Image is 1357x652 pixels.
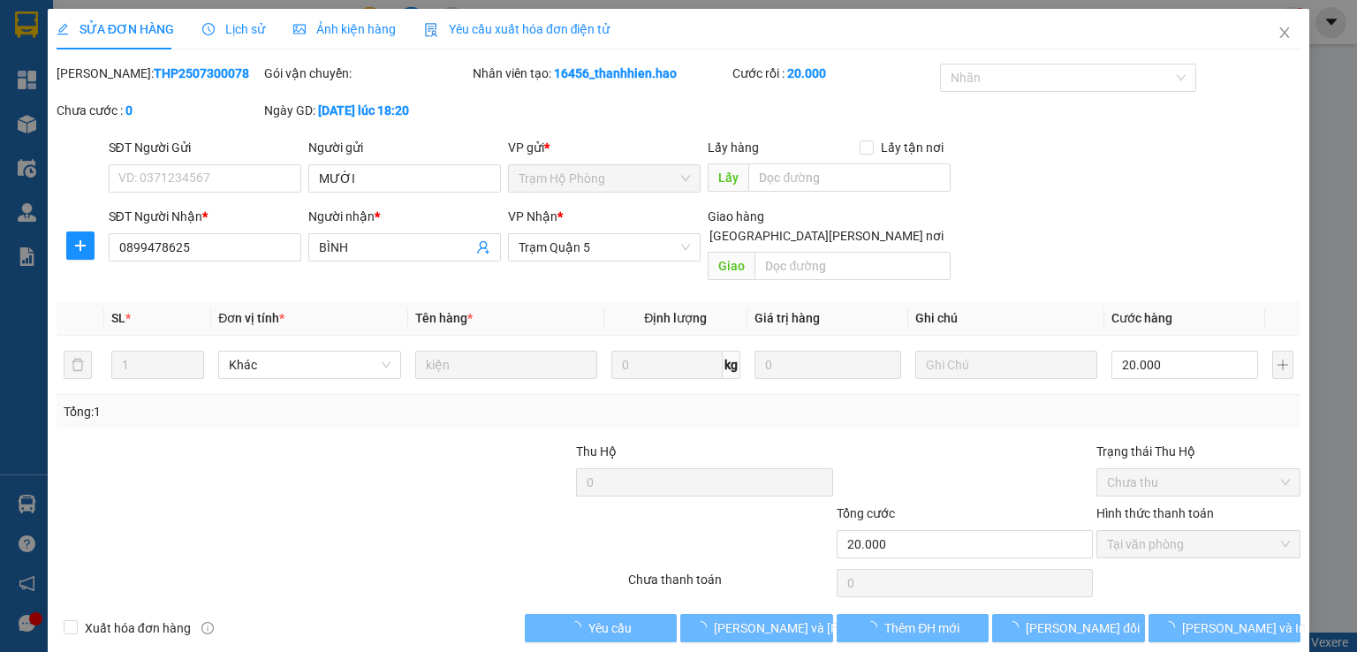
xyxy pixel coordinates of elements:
[64,351,92,379] button: delete
[708,140,759,155] span: Lấy hàng
[644,311,707,325] span: Định lượng
[1163,621,1182,633] span: loading
[125,103,133,118] b: 0
[1026,618,1140,638] span: [PERSON_NAME] đổi
[576,444,617,459] span: Thu Hộ
[519,234,690,261] span: Trạm Quận 5
[754,311,820,325] span: Giá trị hàng
[1149,614,1301,642] button: [PERSON_NAME] và In
[1006,621,1026,633] span: loading
[218,311,284,325] span: Đơn vị tính
[908,301,1104,336] th: Ghi chú
[201,622,214,634] span: info-circle
[723,351,740,379] span: kg
[202,23,215,35] span: clock-circle
[111,311,125,325] span: SL
[992,614,1145,642] button: [PERSON_NAME] đổi
[714,618,952,638] span: [PERSON_NAME] và [PERSON_NAME] hàng
[78,618,198,638] span: Xuất hóa đơn hàng
[109,207,301,226] div: SĐT Người Nhận
[1277,26,1292,40] span: close
[694,621,714,633] span: loading
[318,103,409,118] b: [DATE] lúc 18:20
[1096,442,1300,461] div: Trạng thái Thu Hộ
[476,240,490,254] span: user-add
[1096,506,1214,520] label: Hình thức thanh toán
[837,614,989,642] button: Thêm ĐH mới
[787,66,826,80] b: 20.000
[57,22,174,36] span: SỬA ĐƠN HÀNG
[1107,531,1290,557] span: Tại văn phòng
[519,165,690,192] span: Trạm Hộ Phòng
[874,138,951,157] span: Lấy tận nơi
[64,402,525,421] div: Tổng: 1
[202,22,265,36] span: Lịch sử
[748,163,951,192] input: Dọc đường
[680,614,833,642] button: [PERSON_NAME] và [PERSON_NAME] hàng
[702,226,951,246] span: [GEOGRAPHIC_DATA][PERSON_NAME] nơi
[837,506,895,520] span: Tổng cước
[308,207,501,226] div: Người nhận
[525,614,678,642] button: Yêu cầu
[1272,351,1293,379] button: plus
[57,101,261,120] div: Chưa cước :
[66,231,95,260] button: plus
[732,64,936,83] div: Cước rồi :
[754,351,901,379] input: 0
[264,64,468,83] div: Gói vận chuyển:
[754,252,951,280] input: Dọc đường
[569,621,588,633] span: loading
[293,23,306,35] span: picture
[424,22,610,36] span: Yêu cầu xuất hóa đơn điện tử
[67,239,94,253] span: plus
[508,138,701,157] div: VP gửi
[588,618,632,638] span: Yêu cầu
[308,138,501,157] div: Người gửi
[57,64,261,83] div: [PERSON_NAME]:
[229,352,390,378] span: Khác
[264,101,468,120] div: Ngày GD:
[865,621,884,633] span: loading
[293,22,396,36] span: Ảnh kiện hàng
[424,23,438,37] img: icon
[57,23,69,35] span: edit
[1182,618,1306,638] span: [PERSON_NAME] và In
[1260,9,1309,58] button: Close
[626,570,834,601] div: Chưa thanh toán
[708,209,764,224] span: Giao hàng
[109,138,301,157] div: SĐT Người Gửi
[473,64,729,83] div: Nhân viên tạo:
[884,618,959,638] span: Thêm ĐH mới
[415,351,597,379] input: VD: Bàn, Ghế
[708,252,754,280] span: Giao
[708,163,748,192] span: Lấy
[508,209,557,224] span: VP Nhận
[415,311,473,325] span: Tên hàng
[1107,469,1290,496] span: Chưa thu
[154,66,249,80] b: THP2507300078
[1111,311,1172,325] span: Cước hàng
[915,351,1097,379] input: Ghi Chú
[554,66,677,80] b: 16456_thanhhien.hao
